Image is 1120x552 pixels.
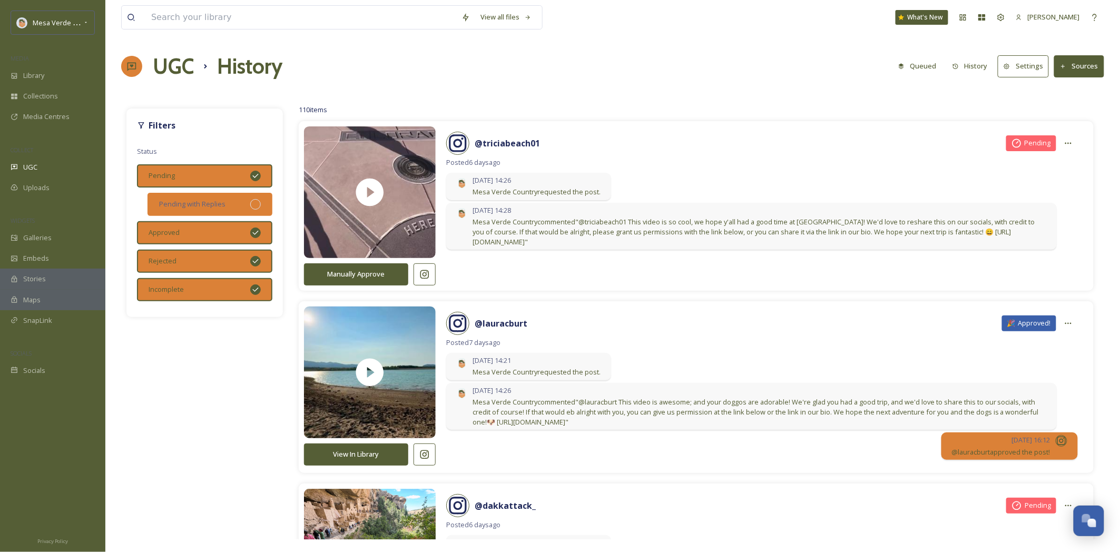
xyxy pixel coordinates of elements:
img: thumbnail [304,293,436,451]
span: Status [137,146,157,156]
span: [DATE] 14:18 [473,538,601,548]
span: [DATE] 14:26 [473,175,601,185]
img: MVC%20SnapSea%20logo%20%281%29.png [457,388,467,399]
strong: @ triciabeach01 [475,137,540,149]
button: Manually Approve [304,263,408,285]
strong: @ dakkattack_ [475,500,536,511]
span: [DATE] 14:26 [473,386,1046,396]
span: Maps [23,295,41,305]
span: Galleries [23,233,52,243]
a: History [947,56,998,76]
span: Mesa Verde Country commented "@lauracburt This video is awesome; and your doggos are adorable! We... [473,397,1046,428]
button: Settings [998,55,1049,77]
span: [PERSON_NAME] [1028,12,1080,22]
a: What's New [896,10,948,25]
span: [DATE] 14:28 [473,205,1046,215]
span: MEDIA [11,54,29,62]
span: Embeds [23,253,49,263]
a: View all files [475,7,537,27]
span: Privacy Policy [37,538,68,545]
div: 🎉 [1002,316,1056,331]
span: @ lauracburt approved the post! [952,447,1050,457]
span: Posted 6 days ago [446,520,1078,530]
a: UGC [153,51,194,82]
span: Rejected [149,256,176,266]
img: MVC%20SnapSea%20logo%20%281%29.png [17,17,27,28]
a: [PERSON_NAME] [1010,7,1085,27]
span: Stories [23,274,46,284]
a: @lauracburt [475,317,527,330]
span: Pending [149,171,175,181]
a: @triciabeach01 [475,137,540,150]
input: Search your library [146,6,456,29]
span: SnapLink [23,316,52,326]
a: @dakkattack_ [475,499,536,512]
span: Pending [1025,500,1051,510]
span: Incomplete [149,284,184,294]
span: COLLECT [11,146,33,154]
span: Mesa Verde Country requested the post. [473,187,601,197]
strong: @ lauracburt [475,318,527,329]
h1: History [217,51,282,82]
span: Approved [149,228,180,238]
span: Media Centres [23,112,70,122]
button: History [947,56,993,76]
span: UGC [23,162,37,172]
span: SOCIALS [11,349,32,357]
span: Mesa Verde Country commented "@triciabeach01 This video is so cool, we hope y'all had a good time... [473,217,1046,248]
span: [DATE] 14:21 [473,356,601,366]
span: Approved! [1018,318,1051,328]
img: MVC%20SnapSea%20logo%20%281%29.png [457,358,467,369]
span: Socials [23,366,45,376]
span: Library [23,71,44,81]
img: thumbnail [304,113,436,271]
strong: Filters [149,120,175,131]
span: WIDGETS [11,216,35,224]
span: 110 items [299,105,327,114]
button: Sources [1054,55,1104,77]
a: Queued [893,56,947,76]
span: Pending [1025,138,1051,148]
span: [DATE] 16:12 [952,435,1050,445]
span: Mesa Verde Country requested the post. [473,367,601,377]
a: Privacy Policy [37,534,68,547]
button: View In Library [304,443,408,465]
span: Uploads [23,183,50,193]
button: Queued [893,56,942,76]
button: Open Chat [1074,506,1104,536]
img: MVC%20SnapSea%20logo%20%281%29.png [457,208,467,219]
span: Posted 7 days ago [446,338,1078,348]
a: Settings [998,55,1054,77]
span: Pending with Replies [159,199,225,209]
span: Mesa Verde Country [33,17,97,27]
span: Posted 6 days ago [446,157,1078,167]
span: Collections [23,91,58,101]
img: MVC%20SnapSea%20logo%20%281%29.png [457,178,467,189]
